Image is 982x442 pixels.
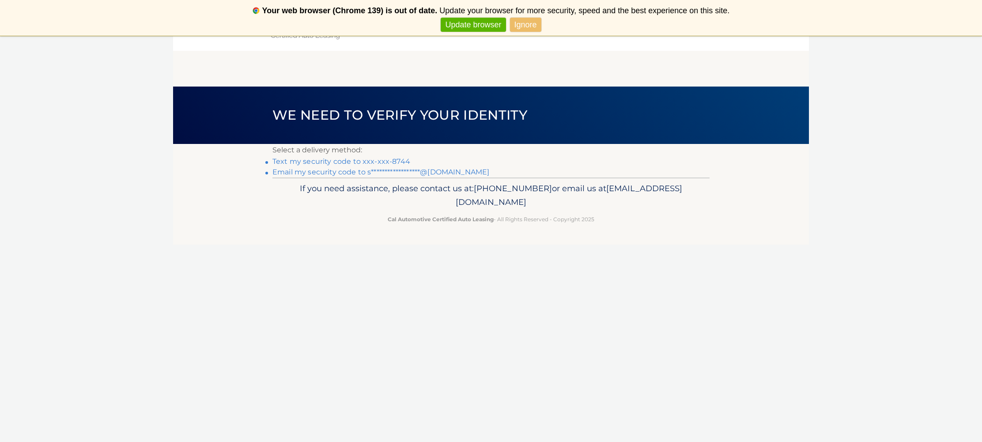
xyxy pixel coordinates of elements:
span: [PHONE_NUMBER] [474,183,552,193]
b: Your web browser (Chrome 139) is out of date. [262,6,438,15]
a: Text my security code to xxx-xxx-8744 [272,157,410,166]
span: Update your browser for more security, speed and the best experience on this site. [439,6,729,15]
a: Update browser [441,18,506,32]
p: Select a delivery method: [272,144,710,156]
span: We need to verify your identity [272,107,527,123]
a: Ignore [510,18,541,32]
p: If you need assistance, please contact us at: or email us at [278,181,704,210]
strong: Cal Automotive Certified Auto Leasing [388,216,494,223]
p: - All Rights Reserved - Copyright 2025 [278,215,704,224]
